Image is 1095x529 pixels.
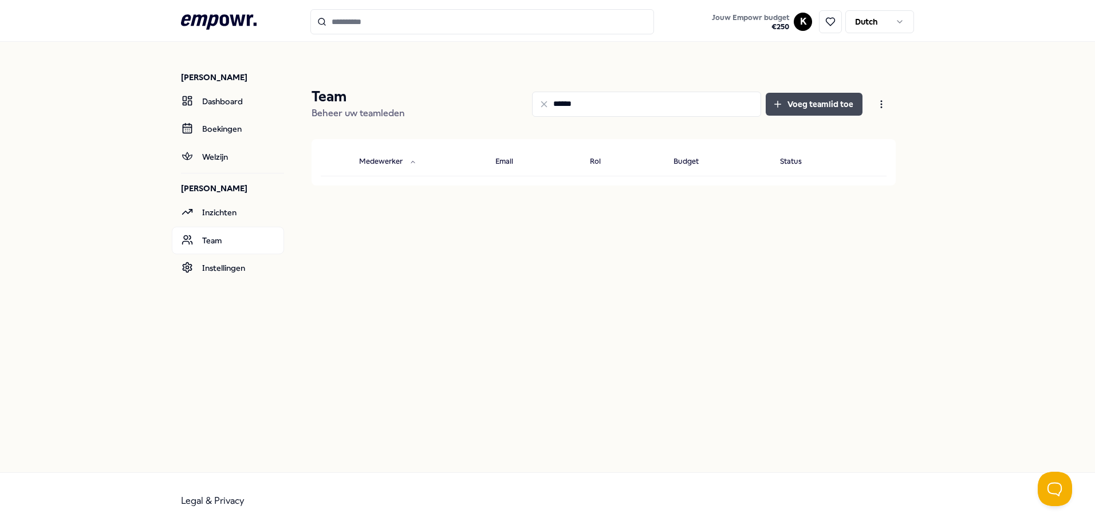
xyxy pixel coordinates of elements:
[172,115,284,143] a: Boekingen
[312,88,405,106] p: Team
[707,10,794,34] a: Jouw Empowr budget€250
[181,183,284,194] p: [PERSON_NAME]
[486,151,536,173] button: Email
[172,199,284,226] a: Inzichten
[712,13,789,22] span: Jouw Empowr budget
[664,151,722,173] button: Budget
[1038,472,1072,506] iframe: Help Scout Beacon - Open
[310,9,654,34] input: Search for products, categories or subcategories
[172,254,284,282] a: Instellingen
[312,108,405,119] span: Beheer uw teamleden
[172,227,284,254] a: Team
[794,13,812,31] button: K
[710,11,791,34] button: Jouw Empowr budget€250
[771,151,825,173] button: Status
[350,151,426,173] button: Medewerker
[712,22,789,31] span: € 250
[181,495,245,506] a: Legal & Privacy
[581,151,624,173] button: Rol
[172,88,284,115] a: Dashboard
[766,93,862,116] button: Voeg teamlid toe
[172,143,284,171] a: Welzijn
[867,93,896,116] button: Open menu
[181,72,284,83] p: [PERSON_NAME]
